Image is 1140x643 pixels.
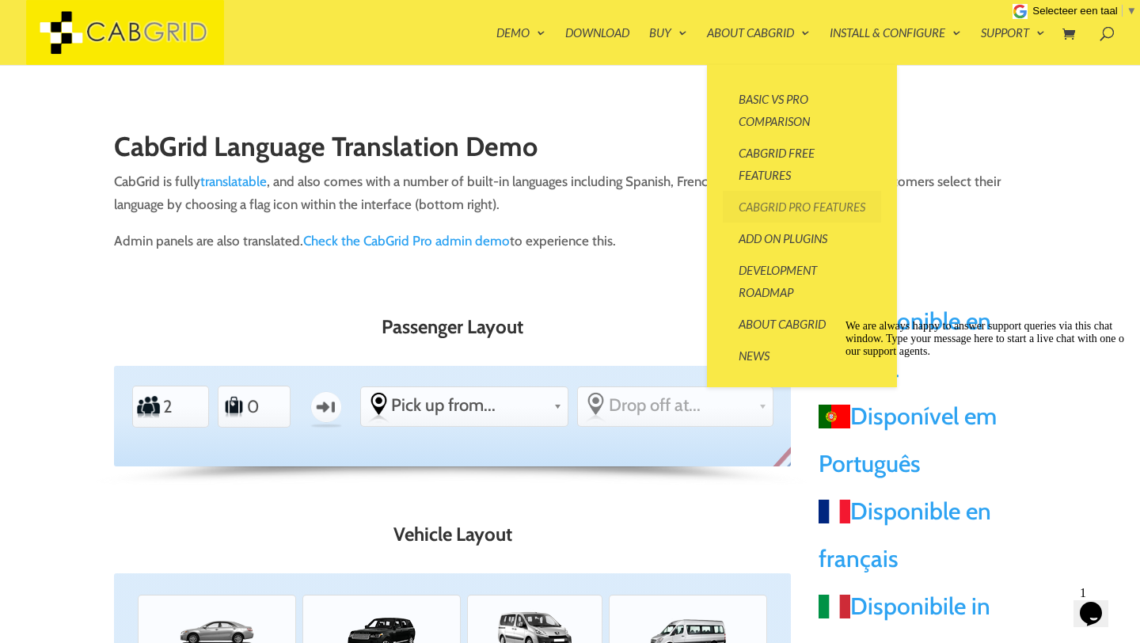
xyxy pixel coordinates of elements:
span: Italiano - IT [819,595,850,618]
a: Development Roadmap [723,254,881,308]
a: Selecteer een taal​ [1032,5,1137,17]
p: CabGrid is fully , and also comes with a number of built-in languages including Spanish, French, ... [114,170,1026,230]
span: Português - PT [819,405,850,428]
a: Basic vs Pro Comparison [723,83,881,137]
a: CabGrid Pro Features [723,191,881,223]
iframe: chat widget [1073,580,1124,627]
a: News [723,340,881,371]
a: Check the CabGrid Pro admin demo [303,233,510,249]
span: Nederlands - NL [770,447,803,480]
div: Select the place the destination address is within [578,387,773,423]
span: We are always happy to answer support queries via this chat window. Type your message here to sta... [6,6,289,44]
a: Download [565,27,629,65]
a: CabGrid Taxi Plugin [26,22,224,39]
h1: CabGrid Language Translation Demo [114,132,1026,169]
a: Disponible en français [819,497,991,573]
span: Pick up from... [391,394,547,416]
a: translatable [200,173,267,189]
a: CabGrid Free Features [723,137,881,191]
div: Select the place the starting address falls within [361,387,568,423]
span: ▼ [1127,5,1137,17]
label: One-way [302,384,349,430]
span: Français - FR [819,500,850,523]
a: Demo [496,27,545,65]
iframe: chat widget [839,314,1124,572]
a: Disponível em Português [819,401,997,478]
div: We are always happy to answer support queries via this chat window. Type your message here to sta... [6,6,291,44]
a: About CabGrid [723,308,881,340]
p: Admin panels are also translated. to experience this. [114,230,1026,253]
h3: Vehicle Layout [114,524,791,553]
label: Number of Passengers [136,390,161,424]
input: Number of Passengers [162,389,200,424]
a: Add On Plugins [723,223,881,254]
a: Disponible en español [819,306,991,383]
a: Support [981,27,1045,65]
a: Buy [649,27,687,65]
input: Number of Suitcases [246,389,284,424]
a: About CabGrid [707,27,810,65]
a: Install & Configure [830,27,961,65]
span: Selecteer een taal [1032,5,1117,17]
h3: Passenger Layout [114,317,791,345]
span: Drop off at... [609,394,752,416]
label: Number of Suitcases [222,390,245,424]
